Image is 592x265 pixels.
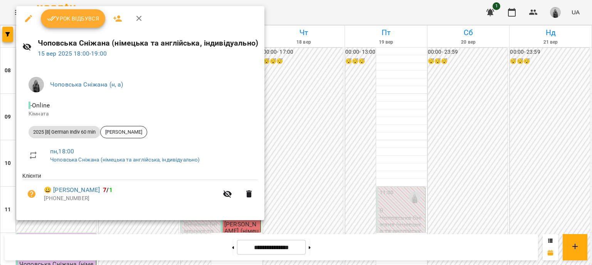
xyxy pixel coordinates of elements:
div: [PERSON_NAME] [100,126,147,138]
h6: Чоповська Сніжана (німецька та англійська, індивідуально) [38,37,258,49]
p: [PHONE_NUMBER] [44,195,218,202]
span: - Online [29,102,51,109]
p: Кімната [29,110,252,118]
span: 1 [109,186,113,194]
a: пн , 18:00 [50,148,74,155]
b: / [103,186,112,194]
span: 7 [103,186,106,194]
a: 😀 [PERSON_NAME] [44,185,100,195]
button: Візит ще не сплачено. Додати оплату? [22,185,41,203]
span: Урок відбувся [47,14,99,23]
img: 465148d13846e22f7566a09ee851606a.jpeg [29,77,44,92]
ul: Клієнти [22,172,258,211]
span: 2025 [8] German Indiv 60 min [29,129,100,136]
span: [PERSON_NAME] [101,129,147,136]
a: Чоповська Сніжана (німецька та англійська, індивідуально) [50,156,200,163]
button: Урок відбувся [41,9,106,28]
a: Чоповська Сніжана (н, а) [50,81,123,88]
a: 15 вер 2025 18:00-19:00 [38,50,107,57]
